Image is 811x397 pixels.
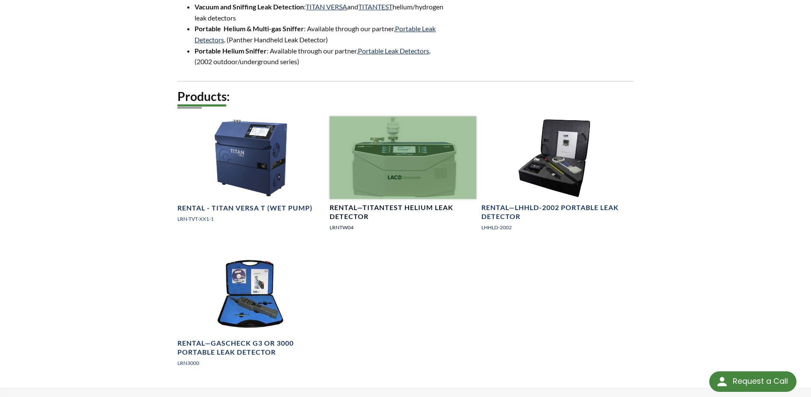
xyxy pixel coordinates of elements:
[177,359,324,367] p: LRN3000
[177,116,324,230] a: TITAN VERSA T, right side angled viewRental - TITAN VERSA T (Wet Pump)LRN-TVT-XX1-1
[195,23,447,45] li: : Available through our partner, . (Panther Handheld Leak Detector)
[481,116,628,238] a: LHHLD-2002 Portable Leak Detector, case openRental—LHHLD-2002 Portable Leak DetectorLHHLD-2002
[195,24,304,33] strong: Portable Helium & Multi-gas Sniffer
[481,203,628,221] h4: Rental—LHHLD-2002 Portable Leak Detector
[358,3,392,11] a: TITANTEST
[306,3,347,11] a: TITAN VERSA
[709,371,796,392] div: Request a Call
[481,223,628,231] p: LHHLD-2002
[715,375,729,388] img: round button
[195,45,447,67] li: : Available through our partner, . (2002 outdoor/underground series)
[177,89,633,104] h2: Products:
[177,339,324,357] h4: Rental—GasCheck G3 or 3000 Portable Leak Detector
[330,116,476,238] a: TITANTEST with OME imageRental—TITANTEST Helium Leak DetectorLRNTW04
[195,47,267,55] strong: Portable Helium Sniffer
[330,223,476,231] p: LRNTW04
[177,252,324,374] a: GasCheck G3 imageRental—GasCheck G3 or 3000 Portable Leak DetectorLRN3000
[195,3,304,11] strong: Vacuum and Sniffing Leak Detection
[733,371,788,391] div: Request a Call
[358,47,429,55] a: Portable Leak Detectors
[330,203,476,221] h4: Rental—TITANTEST Helium Leak Detector
[177,204,313,213] h4: Rental - TITAN VERSA T (Wet Pump)
[177,215,324,223] p: LRN-TVT-XX1-1
[195,1,447,23] li: : and helium/hydrogen leak detectors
